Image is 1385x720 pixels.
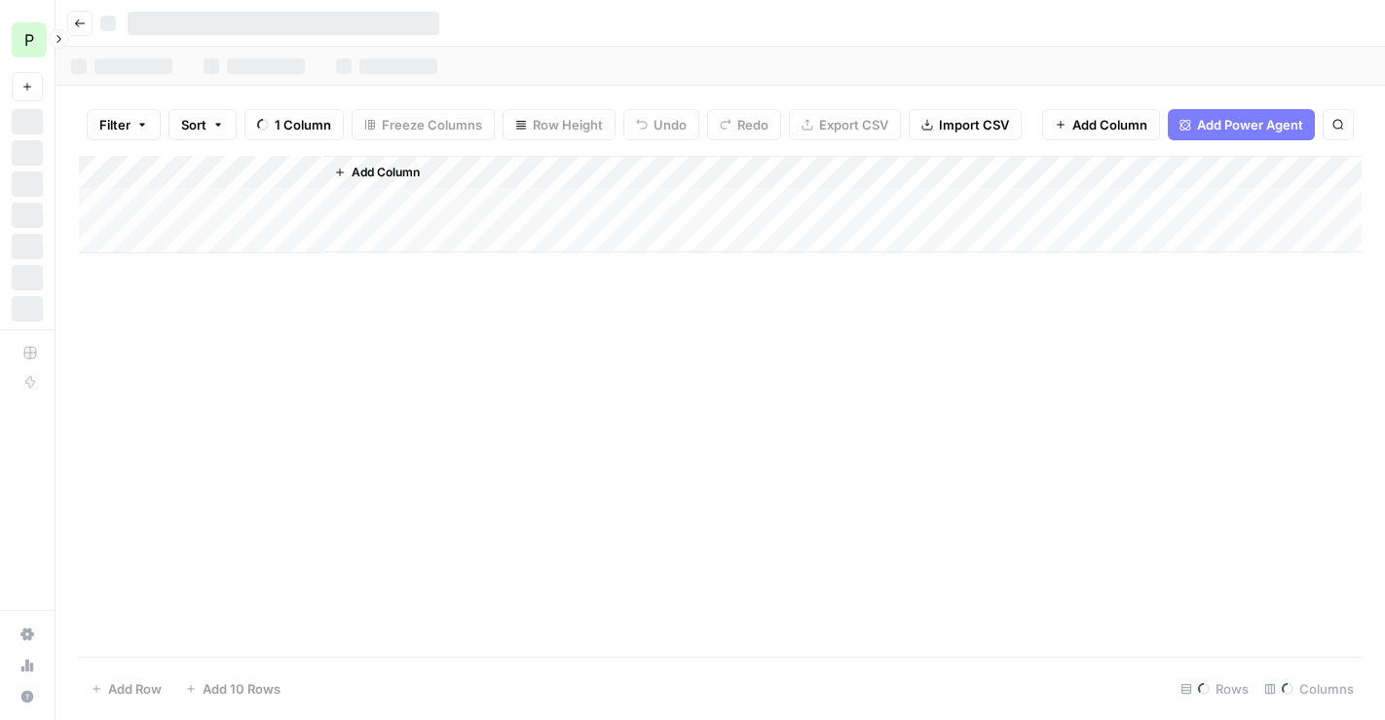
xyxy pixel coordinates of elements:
[909,109,1022,140] button: Import CSV
[326,160,428,185] button: Add Column
[12,16,43,64] button: Workspace: Paragon
[173,673,292,704] button: Add 10 Rows
[939,115,1009,134] span: Import CSV
[24,28,34,52] span: P
[12,619,43,650] a: Settings
[108,679,162,699] span: Add Row
[737,115,768,134] span: Redo
[503,109,616,140] button: Row Height
[352,164,420,181] span: Add Column
[12,650,43,681] a: Usage
[275,115,331,134] span: 1 Column
[168,109,237,140] button: Sort
[79,673,173,704] button: Add Row
[1072,115,1147,134] span: Add Column
[352,109,495,140] button: Freeze Columns
[1168,109,1315,140] button: Add Power Agent
[623,109,699,140] button: Undo
[244,109,344,140] button: 1 Column
[1173,673,1256,704] div: Rows
[533,115,603,134] span: Row Height
[181,115,206,134] span: Sort
[1256,673,1362,704] div: Columns
[12,681,43,712] button: Help + Support
[707,109,781,140] button: Redo
[1197,115,1303,134] span: Add Power Agent
[87,109,161,140] button: Filter
[819,115,888,134] span: Export CSV
[203,679,281,699] span: Add 10 Rows
[1042,109,1160,140] button: Add Column
[654,115,687,134] span: Undo
[382,115,482,134] span: Freeze Columns
[789,109,901,140] button: Export CSV
[99,115,131,134] span: Filter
